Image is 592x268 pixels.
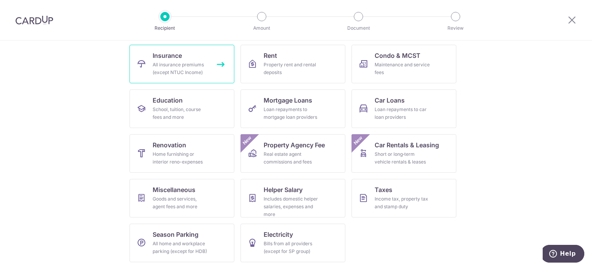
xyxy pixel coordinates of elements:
[264,140,325,150] span: Property Agency Fee
[264,51,277,60] span: Rent
[129,134,234,173] a: RenovationHome furnishing or interior reno-expenses
[129,89,234,128] a: EducationSchool, tuition, course fees and more
[136,24,193,32] p: Recipient
[264,150,319,166] div: Real estate agent commissions and fees
[375,185,392,194] span: Taxes
[240,45,345,83] a: RentProperty rent and rental deposits
[153,51,182,60] span: Insurance
[240,89,345,128] a: Mortgage LoansLoan repayments to mortgage loan providers
[129,224,234,262] a: Season ParkingAll home and workplace parking (except for HDB)
[240,134,345,173] a: Property Agency FeeReal estate agent commissions and feesNew
[351,89,456,128] a: Car LoansLoan repayments to car loan providers
[427,24,484,32] p: Review
[375,96,405,105] span: Car Loans
[264,185,303,194] span: Helper Salary
[375,140,439,150] span: Car Rentals & Leasing
[153,230,198,239] span: Season Parking
[543,245,584,264] iframe: Opens a widget where you can find more information
[129,179,234,217] a: MiscellaneousGoods and services, agent fees and more
[153,195,208,211] div: Goods and services, agent fees and more
[153,240,208,255] div: All home and workplace parking (except for HDB)
[375,195,430,211] div: Income tax, property tax and stamp duty
[375,106,430,121] div: Loan repayments to car loan providers
[233,24,290,32] p: Amount
[375,150,430,166] div: Short or long‑term vehicle rentals & leases
[264,195,319,218] div: Includes domestic helper salaries, expenses and more
[153,96,183,105] span: Education
[264,240,319,255] div: Bills from all providers (except for SP group)
[264,230,293,239] span: Electricity
[351,45,456,83] a: Condo & MCSTMaintenance and service fees
[241,134,254,147] span: New
[153,140,186,150] span: Renovation
[153,150,208,166] div: Home furnishing or interior reno-expenses
[351,179,456,217] a: TaxesIncome tax, property tax and stamp duty
[264,96,312,105] span: Mortgage Loans
[153,185,195,194] span: Miscellaneous
[264,61,319,76] div: Property rent and rental deposits
[375,61,430,76] div: Maintenance and service fees
[330,24,387,32] p: Document
[17,5,33,12] span: Help
[351,134,456,173] a: Car Rentals & LeasingShort or long‑term vehicle rentals & leasesNew
[264,106,319,121] div: Loan repayments to mortgage loan providers
[375,51,420,60] span: Condo & MCST
[240,224,345,262] a: ElectricityBills from all providers (except for SP group)
[240,179,345,217] a: Helper SalaryIncludes domestic helper salaries, expenses and more
[153,61,208,76] div: All insurance premiums (except NTUC Income)
[129,45,234,83] a: InsuranceAll insurance premiums (except NTUC Income)
[352,134,365,147] span: New
[15,15,53,25] img: CardUp
[153,106,208,121] div: School, tuition, course fees and more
